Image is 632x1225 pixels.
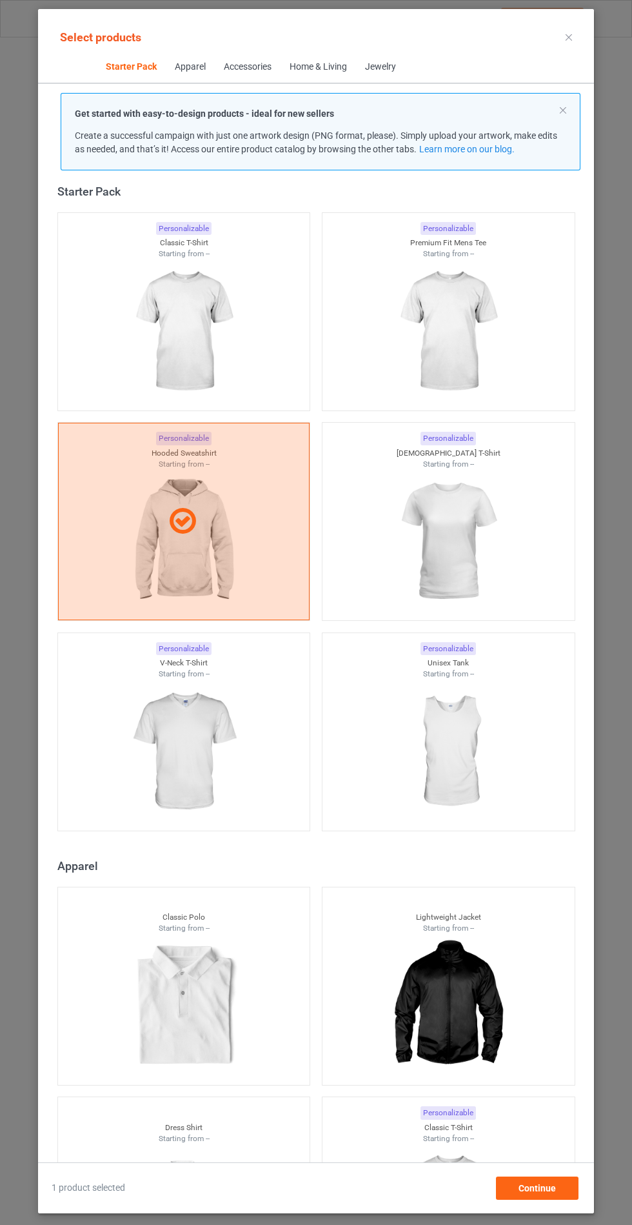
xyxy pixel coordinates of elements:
[322,448,575,459] div: [DEMOGRAPHIC_DATA] T-Shirt
[75,108,334,119] strong: Get started with easy-to-design products - ideal for new sellers
[322,658,575,669] div: Unisex Tank
[58,912,310,923] div: Classic Polo
[58,1133,310,1144] div: Starting from --
[96,52,165,83] span: Starter Pack
[322,1122,575,1133] div: Classic T-Shirt
[156,642,212,656] div: Personalizable
[420,1106,476,1120] div: Personalizable
[174,61,205,74] div: Apparel
[58,1122,310,1133] div: Dress Shirt
[156,222,212,236] div: Personalizable
[390,259,506,404] img: regular.jpg
[60,30,141,44] span: Select products
[420,642,476,656] div: Personalizable
[57,858,581,873] div: Apparel
[518,1183,556,1193] span: Continue
[390,680,506,824] img: regular.jpg
[364,61,395,74] div: Jewelry
[57,184,581,199] div: Starter Pack
[322,912,575,923] div: Lightweight Jacket
[126,934,241,1078] img: regular.jpg
[58,248,310,259] div: Starting from --
[58,669,310,680] div: Starting from --
[75,130,557,154] span: Create a successful campaign with just one artwork design (PNG format, please). Simply upload you...
[322,669,575,680] div: Starting from --
[322,1133,575,1144] div: Starting from --
[322,238,575,248] div: Premium Fit Mens Tee
[322,459,575,470] div: Starting from --
[322,923,575,934] div: Starting from --
[419,144,514,154] a: Learn more on our blog.
[390,934,506,1078] img: regular.jpg
[58,923,310,934] div: Starting from --
[58,238,310,248] div: Classic T-Shirt
[223,61,271,74] div: Accessories
[126,680,241,824] img: regular.jpg
[420,222,476,236] div: Personalizable
[289,61,346,74] div: Home & Living
[496,1177,578,1200] div: Continue
[52,1182,125,1195] span: 1 product selected
[126,259,241,404] img: regular.jpg
[322,248,575,259] div: Starting from --
[420,432,476,445] div: Personalizable
[390,469,506,614] img: regular.jpg
[58,658,310,669] div: V-Neck T-Shirt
